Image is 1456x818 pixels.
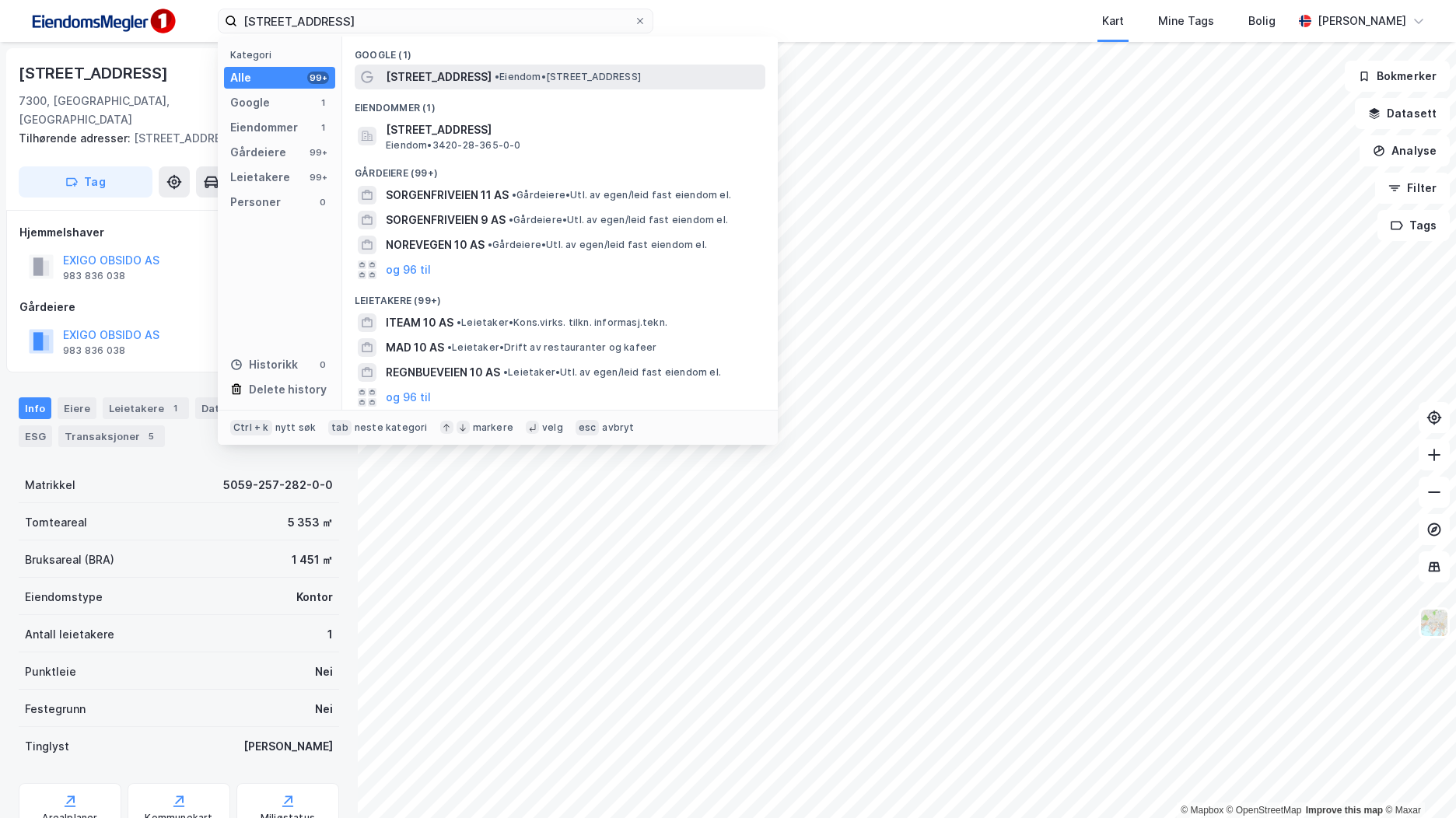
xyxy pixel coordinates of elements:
[307,146,329,159] div: 99+
[25,476,75,495] div: Matrikkel
[1378,743,1456,818] div: Kontrollprogram for chat
[386,313,453,332] span: ITEAM 10 AS
[1378,743,1456,818] iframe: Chat Widget
[457,316,667,329] span: Leietaker • Kons.virks. tilkn. informasj.tekn.
[292,551,333,569] div: 1 451 ㎡
[488,239,707,251] span: Gårdeiere • Utl. av egen/leid fast eiendom el.
[296,588,333,607] div: Kontor
[19,131,134,145] span: Tilhørende adresser:
[342,282,778,310] div: Leietakere (99+)
[495,71,641,83] span: Eiendom • [STREET_ADDRESS]
[602,421,634,434] div: avbryt
[230,420,272,435] div: Ctrl + k
[230,68,251,87] div: Alle
[355,421,428,434] div: neste kategori
[230,118,298,137] div: Eiendommer
[1419,608,1449,638] img: Z
[25,551,114,569] div: Bruksareal (BRA)
[1158,12,1214,30] div: Mine Tags
[25,662,76,681] div: Punktleie
[503,366,508,378] span: •
[25,625,114,644] div: Antall leietakere
[509,214,513,225] span: •
[1345,61,1450,92] button: Bokmerker
[195,397,254,419] div: Datasett
[317,96,329,109] div: 1
[386,68,492,86] span: [STREET_ADDRESS]
[512,189,731,201] span: Gårdeiere • Utl. av egen/leid fast eiendom el.
[315,700,333,718] div: Nei
[503,366,721,379] span: Leietaker • Utl. av egen/leid fast eiendom el.
[307,171,329,184] div: 99+
[576,420,600,435] div: esc
[25,588,103,607] div: Eiendomstype
[63,270,125,282] div: 983 836 038
[1355,98,1450,129] button: Datasett
[386,186,509,204] span: SORGENFRIVEIEN 11 AS
[1375,173,1450,204] button: Filter
[25,4,180,39] img: F4PB6Px+NJ5v8B7XTbfpPpyloAAAAASUVORK5CYII=
[386,260,431,279] button: og 96 til
[243,737,333,756] div: [PERSON_NAME]
[386,363,500,382] span: REGNBUEVEIEN 10 AS
[25,737,69,756] div: Tinglyst
[167,400,183,416] div: 1
[342,89,778,117] div: Eiendommer (1)
[275,421,317,434] div: nytt søk
[317,358,329,371] div: 0
[447,341,452,353] span: •
[230,193,281,211] div: Personer
[25,513,87,532] div: Tomteareal
[317,196,329,208] div: 0
[386,121,759,139] span: [STREET_ADDRESS]
[386,338,444,357] span: MAD 10 AS
[342,37,778,65] div: Google (1)
[1318,12,1406,30] div: [PERSON_NAME]
[230,143,286,162] div: Gårdeiere
[230,93,270,112] div: Google
[230,49,335,61] div: Kategori
[237,9,634,33] input: Søk på adresse, matrikkel, gårdeiere, leietakere eller personer
[230,168,290,187] div: Leietakere
[1248,12,1276,30] div: Bolig
[1306,805,1383,816] a: Improve this map
[457,316,461,328] span: •
[19,61,171,86] div: [STREET_ADDRESS]
[542,421,563,434] div: velg
[58,397,96,419] div: Eiere
[1360,135,1450,166] button: Analyse
[19,425,52,447] div: ESG
[1102,12,1124,30] div: Kart
[509,214,728,226] span: Gårdeiere • Utl. av egen/leid fast eiendom el.
[1377,210,1450,241] button: Tags
[19,92,254,129] div: 7300, [GEOGRAPHIC_DATA], [GEOGRAPHIC_DATA]
[249,380,327,399] div: Delete history
[342,155,778,183] div: Gårdeiere (99+)
[447,341,656,354] span: Leietaker • Drift av restauranter og kafeer
[386,388,431,407] button: og 96 til
[143,428,159,444] div: 5
[19,298,338,316] div: Gårdeiere
[288,513,333,532] div: 5 353 ㎡
[58,425,165,447] div: Transaksjoner
[103,397,189,419] div: Leietakere
[386,236,485,254] span: NOREVEGEN 10 AS
[1181,805,1223,816] a: Mapbox
[495,71,499,82] span: •
[25,700,86,718] div: Festegrunn
[327,625,333,644] div: 1
[473,421,513,434] div: markere
[1227,805,1302,816] a: OpenStreetMap
[19,223,338,242] div: Hjemmelshaver
[19,129,327,148] div: [STREET_ADDRESS]
[19,397,51,419] div: Info
[63,344,125,357] div: 983 836 038
[230,355,298,374] div: Historikk
[19,166,152,198] button: Tag
[307,72,329,84] div: 99+
[328,420,352,435] div: tab
[512,189,516,201] span: •
[386,139,521,152] span: Eiendom • 3420-28-365-0-0
[223,476,333,495] div: 5059-257-282-0-0
[488,239,492,250] span: •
